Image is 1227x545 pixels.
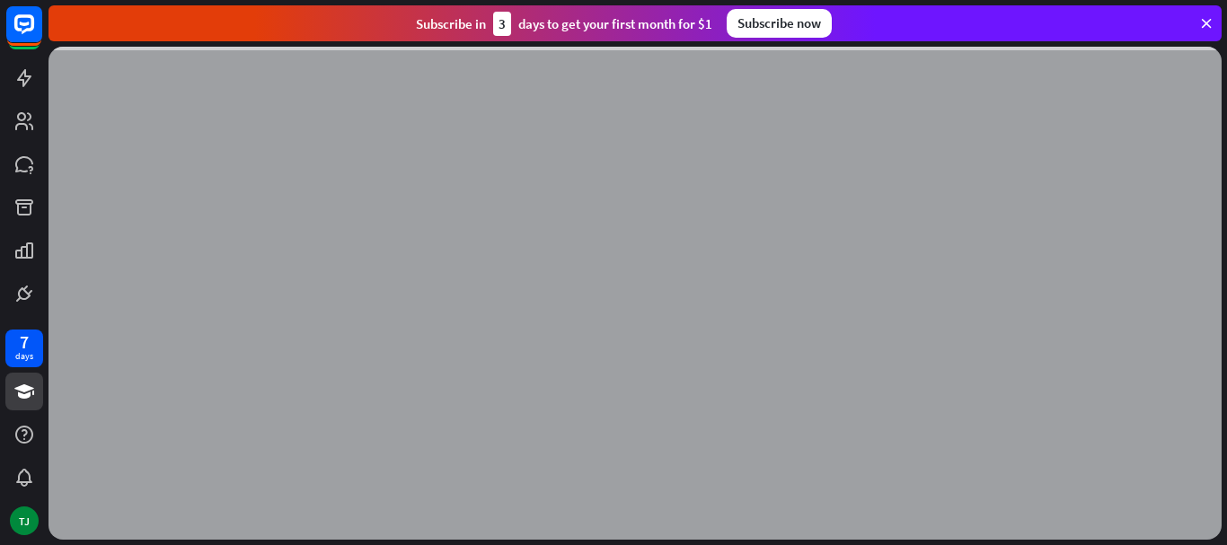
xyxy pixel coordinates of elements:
div: days [15,350,33,363]
div: Subscribe now [727,9,832,38]
div: Subscribe in days to get your first month for $1 [416,12,712,36]
a: 7 days [5,330,43,367]
div: TJ [10,506,39,535]
div: 3 [493,12,511,36]
div: 7 [20,334,29,350]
